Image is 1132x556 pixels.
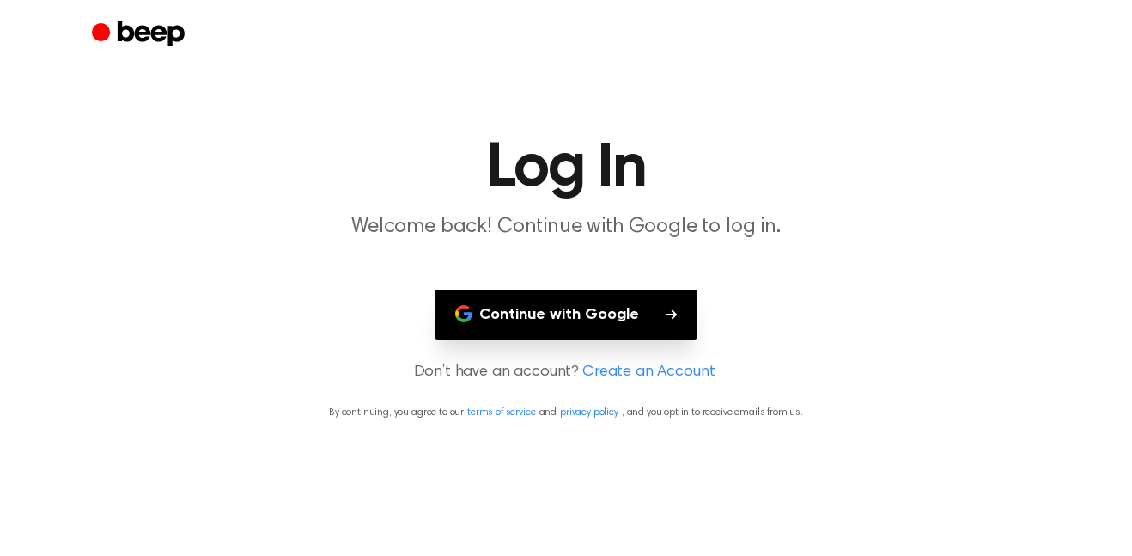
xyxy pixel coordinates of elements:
[92,18,189,52] a: Beep
[236,213,896,241] p: Welcome back! Continue with Google to log in.
[21,361,1111,384] p: Don’t have an account?
[582,361,715,384] a: Create an Account
[21,405,1111,420] p: By continuing, you agree to our and , and you opt in to receive emails from us.
[560,407,618,418] a: privacy policy
[126,137,1006,199] h1: Log In
[467,407,535,418] a: terms of service
[435,290,697,340] button: Continue with Google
